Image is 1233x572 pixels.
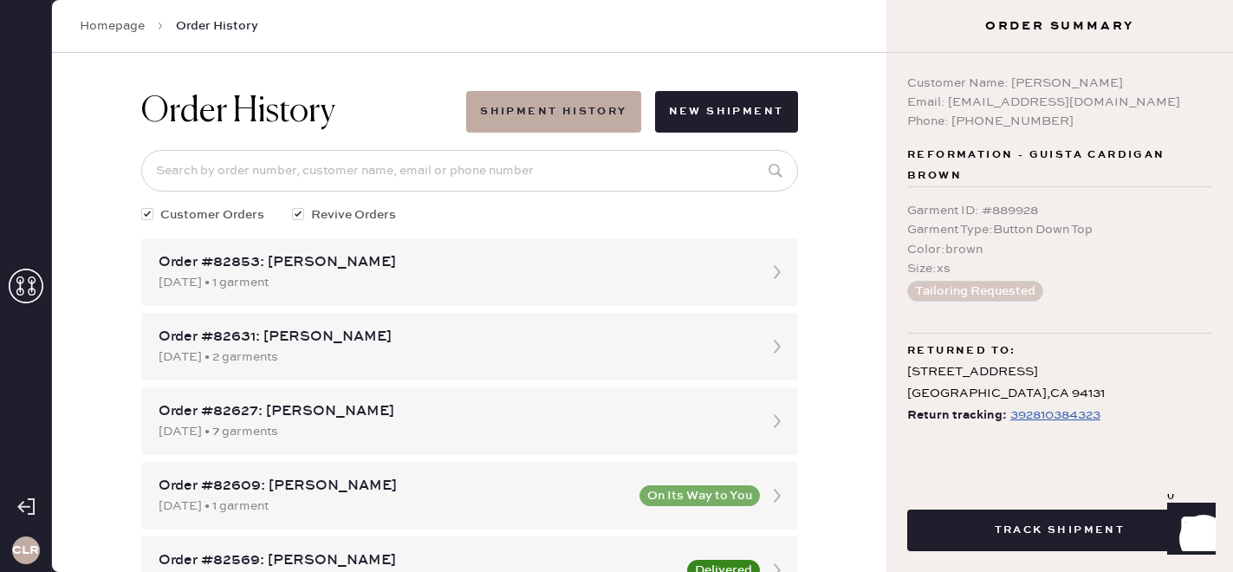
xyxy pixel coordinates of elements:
div: Customer information [55,172,1174,193]
th: QTY [1115,282,1174,304]
div: Color : brown [907,240,1212,259]
input: Search by order number, customer name, email or phone number [141,150,798,192]
div: Order #82569: [PERSON_NAME] [159,550,677,571]
span: Returned to: [907,341,1016,361]
div: [STREET_ADDRESS] [GEOGRAPHIC_DATA] , CA 94131 [907,361,1212,405]
th: Description [149,282,1115,304]
div: Order #82631: [PERSON_NAME] [159,327,750,348]
button: Tailoring Requested [907,281,1043,302]
div: Order #82627: [PERSON_NAME] [159,401,750,422]
h3: Order Summary [886,17,1233,35]
span: Return tracking: [907,405,1007,426]
button: Track Shipment [907,510,1212,551]
span: Reformation - Guista Cardigan brown [907,145,1212,186]
td: Basic Strap Dress - Reformation - [PERSON_NAME] Linen Dress Black - Size: 2 [149,304,1115,327]
a: 392810384323 [1007,405,1100,426]
div: [DATE] • 1 garment [159,273,750,292]
div: Packing list [55,105,1174,126]
div: # 89212 [PERSON_NAME] [PERSON_NAME] [EMAIL_ADDRESS][DOMAIN_NAME] [55,193,1174,256]
div: Phone: [PHONE_NUMBER] [907,112,1212,131]
h1: Order History [141,91,335,133]
a: Track Shipment [907,521,1212,537]
span: Customer Orders [160,205,264,224]
iframe: Front Chat [1151,494,1225,569]
div: https://www.fedex.com/apps/fedextrack/?tracknumbers=392810384323&cntry_code=US [1010,405,1100,426]
span: Order History [176,17,258,35]
div: [DATE] • 1 garment [159,497,629,516]
div: Customer Name: [PERSON_NAME] [907,74,1212,93]
h3: CLR [12,544,39,556]
a: Homepage [80,17,145,35]
div: Email: [EMAIL_ADDRESS][DOMAIN_NAME] [907,93,1212,112]
div: Order #82609: [PERSON_NAME] [159,476,629,497]
div: Garment Type : Button Down Top [907,220,1212,239]
button: New Shipment [655,91,798,133]
div: [DATE] • 2 garments [159,348,750,367]
button: On Its Way to You [639,485,760,506]
div: Size : xs [907,259,1212,278]
th: ID [55,282,149,304]
td: 971125 [55,304,149,327]
div: Garment ID : # 889928 [907,201,1212,220]
div: [DATE] • 7 garments [159,422,750,441]
td: 1 [1115,304,1174,327]
button: Shipment History [466,91,640,133]
div: Order # 82961 [55,126,1174,146]
span: Revive Orders [311,205,396,224]
div: Order #82853: [PERSON_NAME] [159,252,750,273]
